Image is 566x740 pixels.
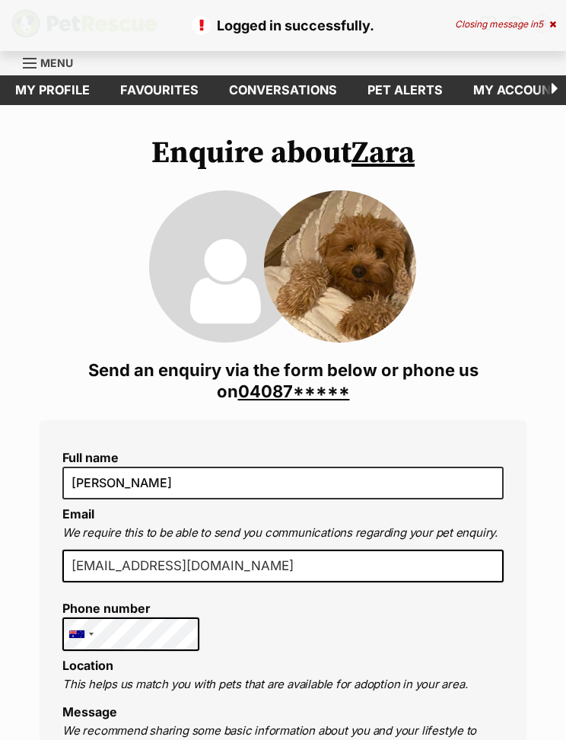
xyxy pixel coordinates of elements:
[62,467,504,499] input: E.g. Jimmy Chew
[62,525,504,542] p: We require this to be able to send you communications regarding your pet enquiry.
[40,359,526,402] h3: Send an enquiry via the form below or phone us on
[62,658,113,673] label: Location
[63,618,98,650] div: Australia: +61
[40,136,526,171] h1: Enquire about
[351,134,415,172] a: Zara
[105,75,214,105] a: Favourites
[23,48,84,75] a: Menu
[62,451,504,464] label: Full name
[214,75,352,105] a: conversations
[62,506,94,522] label: Email
[264,190,416,343] img: Zara
[40,56,73,69] span: Menu
[62,704,117,719] label: Message
[62,601,199,615] label: Phone number
[62,676,504,694] p: This helps us match you with pets that are available for adoption in your area.
[352,75,458,105] a: Pet alerts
